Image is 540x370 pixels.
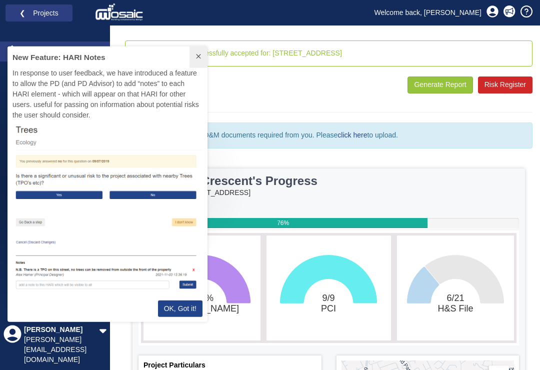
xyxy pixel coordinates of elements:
tspan: [PERSON_NAME] [165,303,239,314]
div: [PERSON_NAME][EMAIL_ADDRESS][DOMAIN_NAME] [24,335,99,365]
h3: 7 Killowen Crescent's Progress [138,174,453,187]
a: Project Particulars [143,361,205,369]
svg: 6/21​H&S File [399,238,511,338]
div: [PERSON_NAME] [24,325,99,335]
div: Responsibilities successfully accepted for: [STREET_ADDRESS] [125,40,532,66]
div: CDM Progress [138,208,519,218]
div: Profile [3,325,21,365]
text: 9/9 [321,293,336,313]
a: ❮ Projects [12,6,66,19]
span: Dashboard [16,45,57,57]
svg: 9/9​PCI [269,238,388,338]
div: There are outstanding O&M documents required from you. Please to upload. [125,122,532,148]
tspan: PCI [321,303,336,313]
a: click here [337,131,367,139]
text: 100% [165,293,239,314]
tspan: H&S File [437,303,473,313]
a: Welcome back, [PERSON_NAME] [367,5,489,20]
div: Site address: [STREET_ADDRESS] [138,188,519,198]
a: Risk Register [478,76,532,93]
text: 6/21 [437,293,473,313]
img: logo_white.png [95,2,145,22]
div: 76% [138,218,427,228]
span: Minimize Menu [6,262,15,270]
button: Generate Report [407,76,472,93]
iframe: Chat [497,325,532,362]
